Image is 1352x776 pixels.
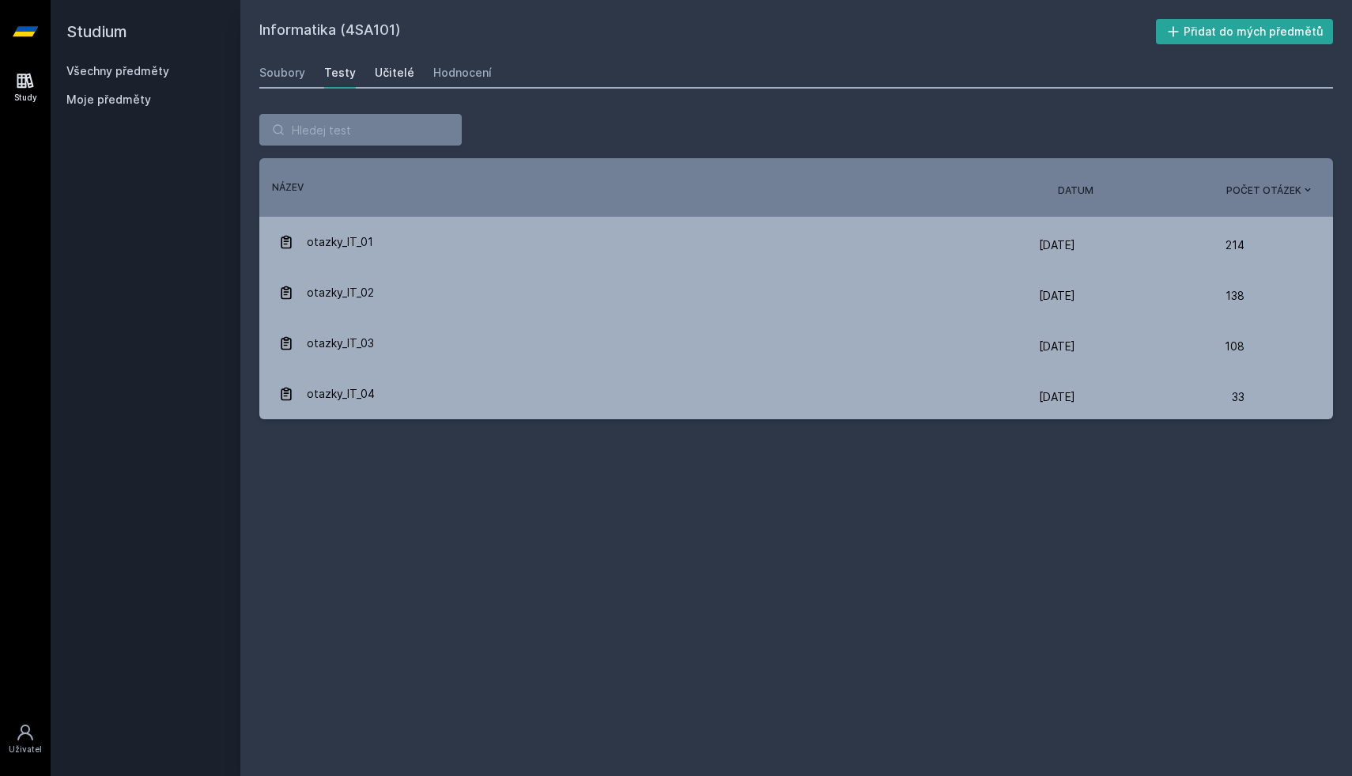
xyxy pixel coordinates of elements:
[259,65,305,81] div: Soubory
[307,378,375,410] span: otazky_IT_04
[1039,390,1075,403] span: [DATE]
[1039,339,1075,353] span: [DATE]
[375,65,414,81] div: Učitelé
[1039,238,1075,252] span: [DATE]
[1225,229,1244,261] span: 214
[1058,184,1093,198] button: Datum
[259,318,1333,369] a: otazky_IT_03 [DATE] 108
[259,57,305,89] a: Soubory
[307,327,374,359] span: otazky_IT_03
[1226,184,1301,198] span: Počet otázek
[307,226,373,258] span: otazky_IT_01
[433,65,492,81] div: Hodnocení
[66,92,151,108] span: Moje předměty
[433,57,492,89] a: Hodnocení
[259,369,1333,419] a: otazky_IT_04 [DATE] 33
[9,744,42,755] div: Uživatel
[259,267,1333,318] a: otazky_IT_02 [DATE] 138
[66,64,169,78] a: Všechny předměty
[1226,184,1314,198] button: Počet otázek
[1156,19,1334,44] button: Přidat do mých předmětů
[324,65,356,81] div: Testy
[3,715,47,763] a: Uživatel
[324,57,356,89] a: Testy
[272,180,304,195] button: Název
[3,63,47,112] a: Study
[259,217,1333,267] a: otazky_IT_01 [DATE] 214
[307,277,374,309] span: otazky_IT_02
[259,19,1156,44] h2: Informatika (4SA101)
[14,92,37,104] div: Study
[1225,280,1244,312] span: 138
[259,114,462,146] input: Hledej test
[1232,381,1244,413] span: 33
[1225,331,1244,362] span: 108
[375,57,414,89] a: Učitelé
[1039,289,1075,302] span: [DATE]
